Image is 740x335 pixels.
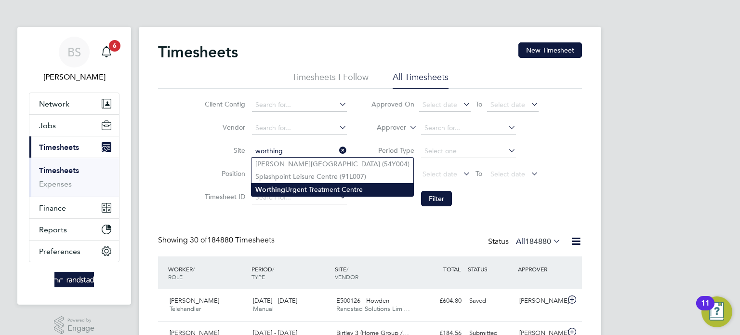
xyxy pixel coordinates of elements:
[371,100,414,108] label: Approved On
[190,235,207,245] span: 30 of
[166,260,249,285] div: WORKER
[465,293,515,309] div: Saved
[421,121,516,135] input: Search for...
[170,296,219,305] span: [PERSON_NAME]
[97,37,116,67] a: 6
[415,293,465,309] div: £604.80
[158,42,238,62] h2: Timesheets
[202,192,245,201] label: Timesheet ID
[421,145,516,158] input: Select one
[252,145,347,158] input: Search for...
[363,123,406,133] label: Approver
[54,316,95,335] a: Powered byEngage
[423,170,457,178] span: Select date
[336,296,389,305] span: E500126 - Howden
[701,303,710,316] div: 11
[443,265,461,273] span: TOTAL
[67,46,81,58] span: BS
[39,99,69,108] span: Network
[170,305,201,313] span: Telehandler
[190,235,275,245] span: 184880 Timesheets
[272,265,274,273] span: /
[421,191,452,206] button: Filter
[251,170,413,183] li: Splashpoint Leisure Centre (91L007)
[473,98,485,110] span: To
[516,237,561,246] label: All
[39,225,67,234] span: Reports
[29,158,119,197] div: Timesheets
[346,265,348,273] span: /
[39,121,56,130] span: Jobs
[701,296,732,327] button: Open Resource Center, 11 new notifications
[39,247,80,256] span: Preferences
[39,203,66,213] span: Finance
[29,115,119,136] button: Jobs
[29,272,119,287] a: Go to home page
[488,235,563,249] div: Status
[67,324,94,333] span: Engage
[292,71,369,89] li: Timesheets I Follow
[473,167,485,180] span: To
[202,169,245,178] label: Position
[515,260,566,278] div: APPROVER
[193,265,195,273] span: /
[252,191,347,204] input: Search for...
[465,260,515,278] div: STATUS
[490,100,525,109] span: Select date
[423,100,457,109] span: Select date
[158,235,277,245] div: Showing
[253,296,297,305] span: [DATE] - [DATE]
[202,123,245,132] label: Vendor
[371,146,414,155] label: Period Type
[332,260,416,285] div: SITE
[525,237,551,246] span: 184880
[251,273,265,281] span: TYPE
[251,183,413,196] li: Urgent Treatment Centre
[109,40,120,52] span: 6
[393,71,449,89] li: All Timesheets
[39,166,79,175] a: Timesheets
[249,260,332,285] div: PERIOD
[29,136,119,158] button: Timesheets
[202,146,245,155] label: Site
[252,121,347,135] input: Search for...
[29,241,119,262] button: Preferences
[39,179,72,188] a: Expenses
[515,293,566,309] div: [PERSON_NAME]
[168,273,183,281] span: ROLE
[54,272,94,287] img: randstad-logo-retina.png
[67,316,94,324] span: Powered by
[17,27,131,305] nav: Main navigation
[252,98,347,112] input: Search for...
[518,42,582,58] button: New Timesheet
[335,273,358,281] span: VENDOR
[29,71,119,83] span: Bradley Soan
[29,219,119,240] button: Reports
[29,93,119,114] button: Network
[251,158,413,170] li: [PERSON_NAME][GEOGRAPHIC_DATA] (54Y004)
[29,197,119,218] button: Finance
[255,186,285,194] b: Worthing
[490,170,525,178] span: Select date
[253,305,274,313] span: Manual
[336,305,410,313] span: Randstad Solutions Limi…
[202,100,245,108] label: Client Config
[39,143,79,152] span: Timesheets
[29,37,119,83] a: BS[PERSON_NAME]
